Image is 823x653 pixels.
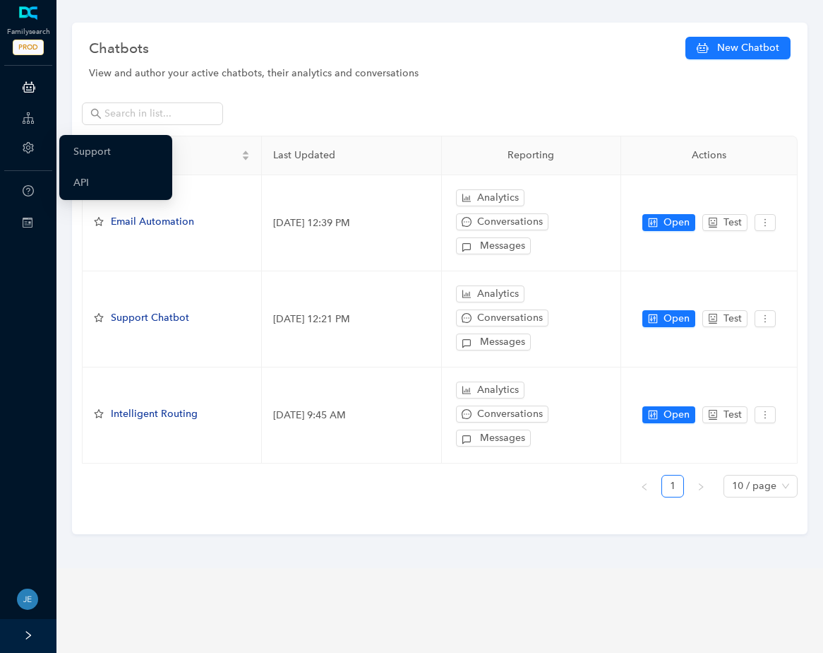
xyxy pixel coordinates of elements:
span: bar-chart [462,385,471,395]
td: [DATE] 9:45 AM [262,367,441,464]
span: robot [708,410,718,420]
span: Analytics [477,190,519,206]
span: Email Automation [111,216,194,228]
span: Analytics [477,286,519,302]
img: 98bb6d4b6dce8827b93b7ccbfac03ea2 [17,589,38,610]
span: Test [723,407,742,423]
button: Messages [456,430,531,447]
button: bar-chartAnalytics [456,189,524,206]
button: more [755,310,776,327]
button: messageConversations [456,213,548,230]
span: right [697,483,705,491]
span: message [462,409,471,419]
input: Search in list... [104,106,203,122]
button: controlOpen [642,310,695,327]
a: 1 [662,476,683,497]
button: messageConversations [456,310,548,326]
button: robotTest [702,214,747,231]
button: robotTest [702,310,747,327]
span: bar-chart [462,289,471,299]
span: robot [708,314,718,324]
a: API [73,169,89,197]
button: controlOpen [642,406,695,423]
span: Messages [480,334,525,350]
span: bar-chart [462,193,471,203]
span: control [648,410,658,420]
td: [DATE] 12:39 PM [262,175,441,271]
span: question-circle [23,185,34,196]
div: Page Size [723,475,798,498]
button: Messages [456,237,531,254]
span: Intelligent Routing [111,408,198,420]
button: bar-chartAnalytics [456,286,524,302]
span: control [648,218,658,228]
td: [DATE] 12:21 PM [262,271,441,367]
span: control [648,314,658,324]
span: Open [663,215,690,230]
button: New Chatbot [685,37,791,59]
button: left [633,475,656,498]
span: star [94,313,104,323]
span: message [462,313,471,323]
span: Conversations [477,214,543,230]
div: View and author your active chatbots, their analytics and conversations [89,66,791,81]
span: 10 / page [732,476,789,497]
span: left [640,483,649,491]
th: Actions [621,136,798,175]
button: robotTest [702,406,747,423]
th: Last Updated [262,136,441,175]
span: PROD [13,40,44,55]
span: New Chatbot [717,40,779,56]
li: Next Page [690,475,712,498]
span: Open [663,407,690,423]
span: more [760,314,770,324]
span: Analytics [477,382,519,398]
a: Support [73,138,111,166]
span: Messages [480,238,525,254]
span: Open [663,311,690,326]
span: search [90,108,102,119]
button: right [690,475,712,498]
button: messageConversations [456,406,548,423]
span: Test [723,311,742,326]
span: more [760,410,770,420]
button: controlOpen [642,214,695,231]
span: star [94,217,104,227]
span: Conversations [477,310,543,326]
span: Chatbots [89,37,149,59]
span: Conversations [477,406,543,422]
span: robot [708,218,718,228]
button: bar-chartAnalytics [456,382,524,399]
span: Test [723,215,742,230]
span: star [94,409,104,419]
button: more [755,406,776,423]
li: Previous Page [633,475,656,498]
span: Messages [480,430,525,446]
span: setting [23,142,34,153]
button: more [755,214,776,231]
span: message [462,217,471,227]
button: Messages [456,334,531,351]
th: Reporting [442,136,621,175]
li: 1 [661,475,684,498]
span: more [760,218,770,228]
span: Support Chatbot [111,312,189,324]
